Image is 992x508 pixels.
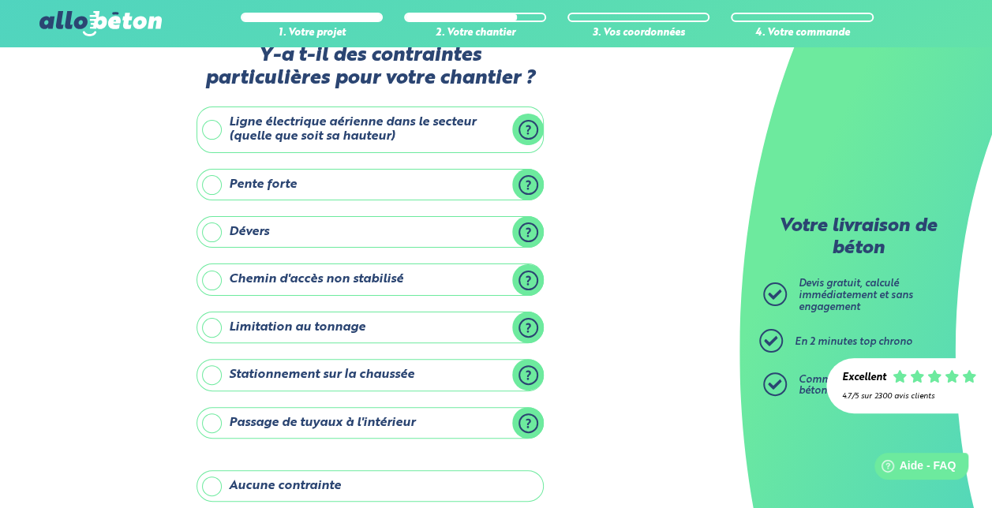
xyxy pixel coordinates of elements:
label: Y-a t-il des contraintes particulières pour votre chantier ? [197,44,544,91]
img: allobéton [39,11,161,36]
div: 2. Votre chantier [404,28,546,39]
div: 4. Votre commande [731,28,873,39]
div: 1. Votre projet [241,28,383,39]
label: Dévers [197,216,544,248]
label: Limitation au tonnage [197,312,544,343]
label: Passage de tuyaux à l'intérieur [197,407,544,439]
label: Pente forte [197,169,544,200]
label: Ligne électrique aérienne dans le secteur (quelle que soit sa hauteur) [197,106,544,153]
label: Stationnement sur la chaussée [197,359,544,390]
iframe: Help widget launcher [852,446,975,491]
label: Chemin d'accès non stabilisé [197,263,544,295]
label: Aucune contrainte [197,470,544,502]
div: 3. Vos coordonnées [567,28,709,39]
